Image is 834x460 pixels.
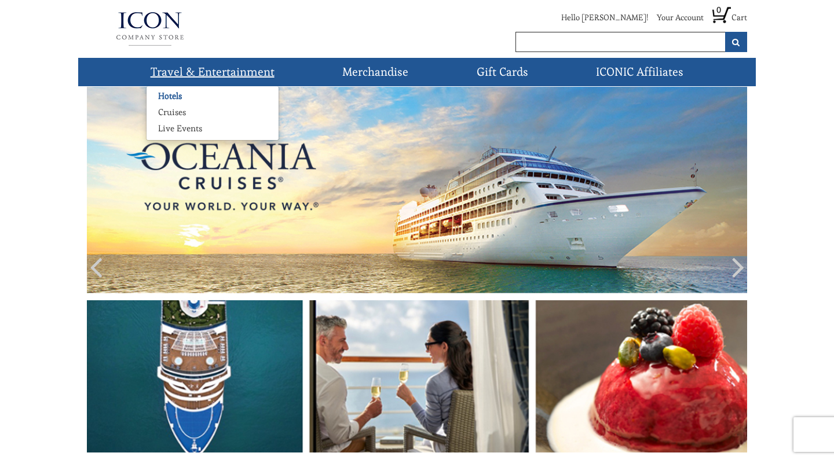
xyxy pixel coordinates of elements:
a: Your Account [657,12,704,23]
a: Live Events [147,123,214,134]
a: Merchandise [338,58,413,86]
a: Hotels [147,90,193,102]
a: Gift Cards [472,58,533,86]
img: Oceania [87,87,747,452]
a: Cruises [147,106,197,118]
li: Hello [PERSON_NAME]! [553,12,648,29]
a: 0 Cart [712,12,747,23]
a: Travel & Entertainment [146,58,279,86]
a: ICONIC Affiliates [591,58,688,86]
